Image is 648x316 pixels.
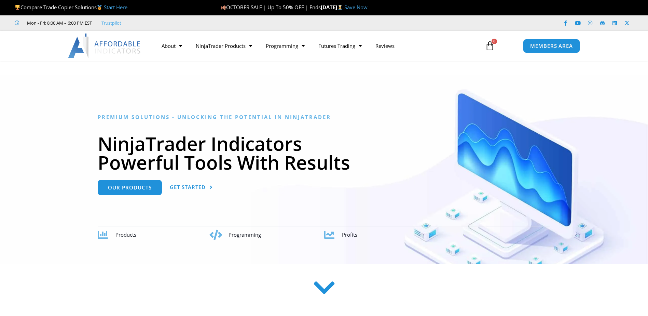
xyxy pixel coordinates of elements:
span: MEMBERS AREA [530,43,573,49]
a: Save Now [344,4,368,11]
h6: Premium Solutions - Unlocking the Potential in NinjaTrader [98,114,550,120]
span: Our Products [108,185,152,190]
a: NinjaTrader Products [189,38,259,54]
a: Start Here [104,4,127,11]
a: Our Products [98,180,162,195]
span: Profits [342,231,357,238]
a: Programming [259,38,312,54]
span: Get Started [170,185,206,190]
strong: [DATE] [321,4,344,11]
a: 0 [475,36,505,56]
img: 🏆 [15,5,20,10]
span: 0 [492,39,497,44]
img: ⌛ [337,5,343,10]
img: LogoAI | Affordable Indicators – NinjaTrader [68,34,141,58]
span: Compare Trade Copier Solutions [15,4,127,11]
a: Futures Trading [312,38,369,54]
a: Get Started [170,180,213,195]
span: Mon - Fri: 8:00 AM – 6:00 PM EST [25,19,92,27]
a: MEMBERS AREA [523,39,580,53]
h1: NinjaTrader Indicators Powerful Tools With Results [98,134,550,172]
span: Products [115,231,136,238]
a: About [155,38,189,54]
nav: Menu [155,38,477,54]
span: Programming [229,231,261,238]
img: 🍂 [221,5,226,10]
img: 🥇 [97,5,102,10]
span: OCTOBER SALE | Up To 50% OFF | Ends [220,4,321,11]
a: Reviews [369,38,401,54]
a: Trustpilot [101,19,121,27]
